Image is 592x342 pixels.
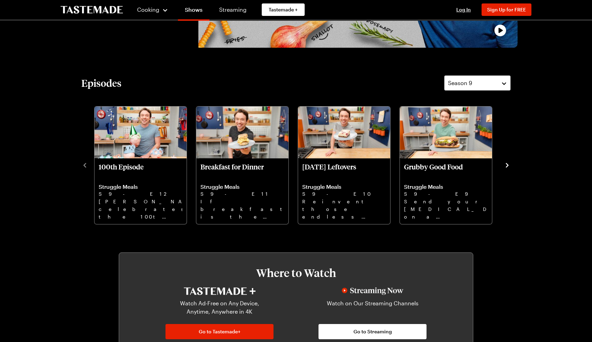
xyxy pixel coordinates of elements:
[404,198,488,220] p: Send your [MEDICAL_DATA] on a flavorful food tour without leaving the Struggle Kitchen.
[200,198,284,220] p: If breakfast is the most important meal of the day, why not eat it for dinner too?
[353,328,392,335] span: Go to Streaming
[444,75,511,91] button: Season 9
[404,183,488,190] p: Struggle Meals
[137,1,168,18] button: Cooking
[165,324,273,339] a: Go to Tastemade+
[302,163,386,220] a: Thanksgiving Leftovers
[482,3,531,16] button: Sign Up for FREE
[487,7,526,12] span: Sign Up for FREE
[298,107,390,158] img: Thanksgiving Leftovers
[297,104,399,225] div: 3 / 12
[323,299,422,316] p: Watch on Our Streaming Channels
[404,190,488,198] p: S9 - E9
[196,107,288,158] img: Breakfast for Dinner
[170,299,269,316] p: Watch Ad-Free on Any Device, Anytime, Anywhere in 4K
[178,1,209,21] a: Shows
[404,163,488,179] p: Grubby Good Food
[448,79,472,87] span: Season 9
[302,198,386,220] p: Reinvent those endless [DATE] leftovers with revamped dishes the family will love.
[196,104,297,225] div: 2 / 12
[504,160,511,169] button: navigate to next item
[199,328,241,335] span: Go to Tastemade+
[200,163,284,179] p: Breakfast for Dinner
[81,160,88,169] button: navigate to previous item
[99,183,182,190] p: Struggle Meals
[400,107,492,158] img: Grubby Good Food
[262,3,305,16] a: Tastemade +
[99,163,182,179] p: 100th Episode
[95,107,187,158] img: 100th Episode
[99,163,182,220] a: 100th Episode
[450,6,477,13] button: Log In
[319,324,427,339] a: Go to Streaming
[456,7,471,12] span: Log In
[342,287,403,295] img: Streaming
[302,163,386,179] p: [DATE] Leftovers
[81,77,122,89] h2: Episodes
[399,104,501,225] div: 4 / 12
[140,267,452,279] h3: Where to Watch
[200,183,284,190] p: Struggle Meals
[95,107,187,224] div: 100th Episode
[94,104,196,225] div: 1 / 12
[200,163,284,220] a: Breakfast for Dinner
[184,287,255,295] img: Tastemade+
[137,6,159,13] span: Cooking
[200,190,284,198] p: S9 - E11
[99,198,182,220] p: [PERSON_NAME] celebrates the 100th episode of Struggle Meals with a look back on memorable moments.
[61,6,123,14] a: To Tastemade Home Page
[196,107,288,224] div: Breakfast for Dinner
[269,6,298,13] span: Tastemade +
[302,190,386,198] p: S9 - E10
[404,163,488,220] a: Grubby Good Food
[302,183,386,190] p: Struggle Meals
[99,190,182,198] p: S9 - E12
[298,107,390,224] div: Thanksgiving Leftovers
[400,107,492,224] div: Grubby Good Food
